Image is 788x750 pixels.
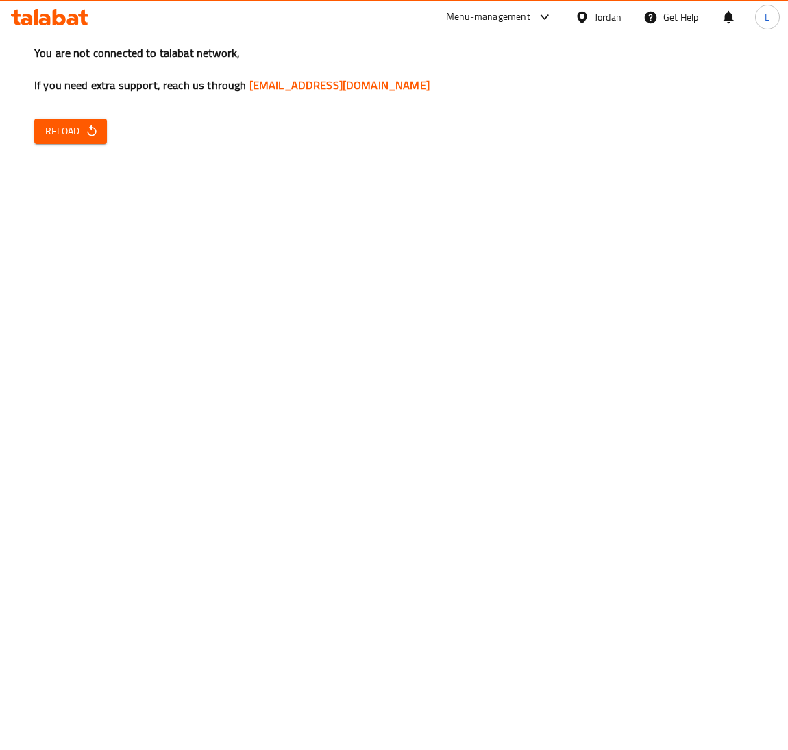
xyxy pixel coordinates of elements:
span: Reload [45,123,96,140]
span: L [765,10,769,25]
a: [EMAIL_ADDRESS][DOMAIN_NAME] [249,75,430,95]
button: Reload [34,119,107,144]
div: Menu-management [446,9,530,25]
h3: You are not connected to talabat network, If you need extra support, reach us through [34,45,754,93]
div: Jordan [595,10,621,25]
